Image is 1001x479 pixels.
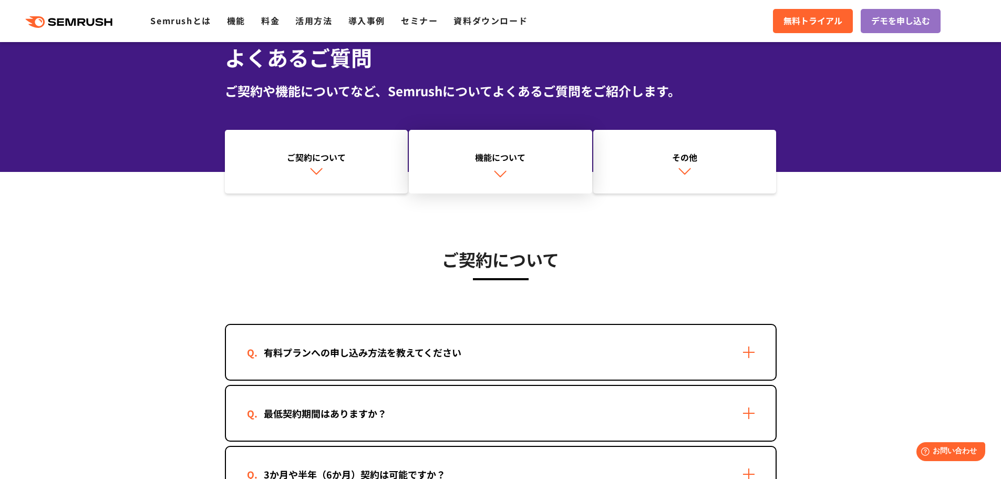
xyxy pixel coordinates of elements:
span: 無料トライアル [783,14,842,28]
a: セミナー [401,14,438,27]
div: 有料プランへの申し込み方法を教えてください [247,345,478,360]
div: ご契約について [230,151,403,164]
a: その他 [593,130,777,194]
a: 無料トライアル [773,9,853,33]
h3: ご契約について [225,246,777,272]
a: Semrushとは [150,14,211,27]
a: 機能について [409,130,592,194]
a: 導入事例 [348,14,385,27]
iframe: Help widget launcher [907,438,989,467]
div: その他 [598,151,771,164]
div: 機能について [414,151,587,164]
div: 最低契約期間はありますか？ [247,406,404,421]
a: 資料ダウンロード [453,14,528,27]
div: ご契約や機能についてなど、Semrushについてよくあるご質問をご紹介します。 [225,81,777,100]
span: デモを申し込む [871,14,930,28]
a: 料金 [261,14,280,27]
a: 活用方法 [295,14,332,27]
a: 機能 [227,14,245,27]
a: デモを申し込む [861,9,941,33]
a: ご契約について [225,130,408,194]
h1: よくあるご質問 [225,42,777,73]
